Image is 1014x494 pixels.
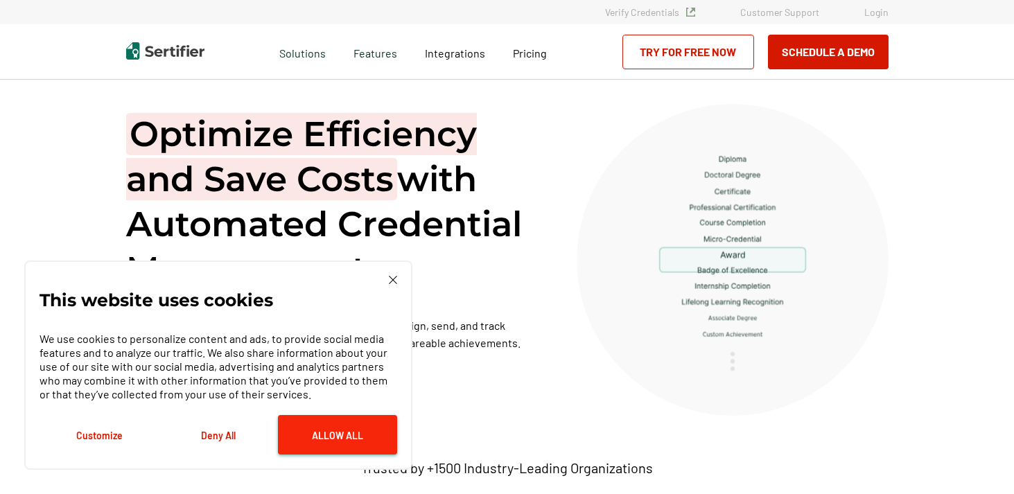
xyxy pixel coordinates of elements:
[279,43,326,60] span: Solutions
[425,46,485,60] span: Integrations
[513,43,547,60] a: Pricing
[159,415,278,455] button: Deny All
[425,43,485,60] a: Integrations
[768,35,889,69] button: Schedule a Demo
[513,46,547,60] span: Pricing
[708,315,757,321] g: Associate Degree
[278,415,397,455] button: Allow All
[622,35,754,69] a: Try for Free Now
[126,113,477,200] span: Optimize Efficiency and Save Costs
[864,6,889,18] a: Login
[353,43,397,60] span: Features
[126,112,542,292] h1: with Automated Credential Management
[389,276,397,284] img: Cookie Popup Close
[40,332,397,401] p: We use cookies to personalize content and ads, to provide social media features and to analyze ou...
[40,415,159,455] button: Customize
[605,6,695,18] a: Verify Credentials
[126,42,204,60] img: Sertifier | Digital Credentialing Platform
[361,459,653,477] p: Trusted by +1500 Industry-Leading Organizations
[40,293,273,307] p: This website uses cookies
[686,8,695,17] img: Verified
[740,6,819,18] a: Customer Support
